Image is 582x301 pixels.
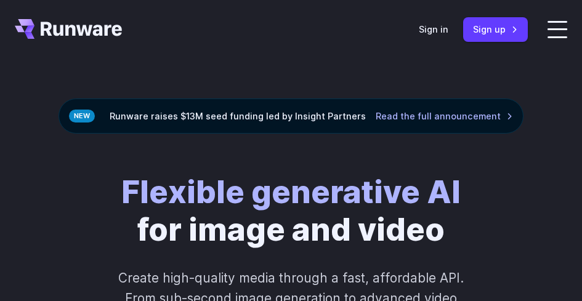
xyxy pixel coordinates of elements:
[121,173,461,211] strong: Flexible generative AI
[376,109,513,123] a: Read the full announcement
[121,173,461,248] h1: for image and video
[15,19,122,39] a: Go to /
[463,17,528,41] a: Sign up
[419,22,448,36] a: Sign in
[59,98,523,134] div: Runware raises $13M seed funding led by Insight Partners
